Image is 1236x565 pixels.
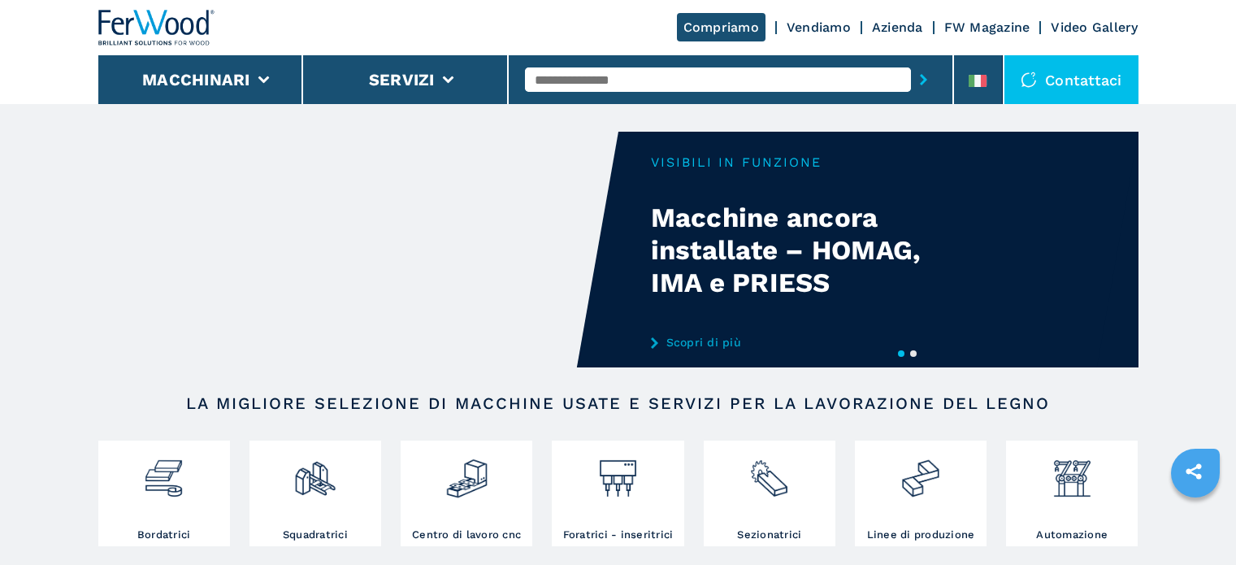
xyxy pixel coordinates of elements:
[1051,445,1094,500] img: automazione.png
[867,528,975,542] h3: Linee di produzione
[910,350,917,357] button: 2
[1006,441,1138,546] a: Automazione
[98,10,215,46] img: Ferwood
[137,528,191,542] h3: Bordatrici
[150,393,1086,413] h2: LA MIGLIORE SELEZIONE DI MACCHINE USATE E SERVIZI PER LA LAVORAZIONE DEL LEGNO
[651,336,969,349] a: Scopri di più
[787,20,851,35] a: Vendiamo
[401,441,532,546] a: Centro di lavoro cnc
[412,528,521,542] h3: Centro di lavoro cnc
[596,445,640,500] img: foratrici_inseritrici_2.png
[911,61,936,98] button: submit-button
[677,13,765,41] a: Compriamo
[563,528,674,542] h3: Foratrici - inseritrici
[142,445,185,500] img: bordatrici_1.png
[552,441,683,546] a: Foratrici - inseritrici
[98,441,230,546] a: Bordatrici
[98,132,618,367] video: Your browser does not support the video tag.
[704,441,835,546] a: Sezionatrici
[1036,528,1108,542] h3: Automazione
[445,445,488,500] img: centro_di_lavoro_cnc_2.png
[1021,72,1037,88] img: Contattaci
[369,70,435,89] button: Servizi
[142,70,250,89] button: Macchinari
[1004,55,1138,104] div: Contattaci
[1167,492,1224,553] iframe: Chat
[249,441,381,546] a: Squadratrici
[737,528,801,542] h3: Sezionatrici
[1051,20,1138,35] a: Video Gallery
[283,528,348,542] h3: Squadratrici
[855,441,987,546] a: Linee di produzione
[293,445,336,500] img: squadratrici_2.png
[899,445,942,500] img: linee_di_produzione_2.png
[1173,451,1214,492] a: sharethis
[944,20,1030,35] a: FW Magazine
[748,445,791,500] img: sezionatrici_2.png
[898,350,904,357] button: 1
[872,20,923,35] a: Azienda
